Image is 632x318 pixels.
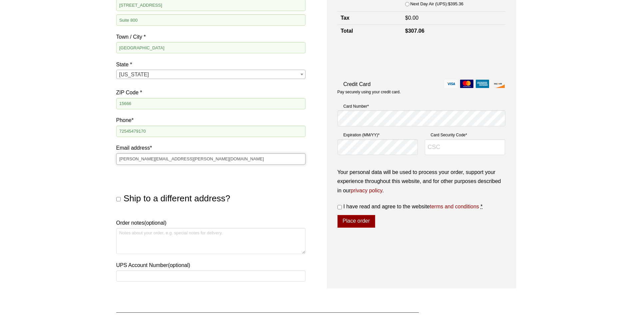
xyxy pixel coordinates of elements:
[405,15,408,21] span: $
[337,89,505,95] p: Pay securely using your credit card.
[144,220,167,226] span: (optional)
[425,139,505,155] input: CSC
[116,197,121,201] input: Ship to a different address?
[116,116,306,125] label: Phone
[116,32,306,41] label: Town / City
[491,80,505,88] img: discover
[337,80,505,89] label: Credit Card
[425,132,505,138] label: Card Security Code
[410,0,463,8] label: Next Day Air (UPS):
[337,168,505,195] p: Your personal data will be used to process your order, support your experience throughout this we...
[351,188,382,193] a: privacy policy
[116,88,306,97] label: ZIP Code
[116,60,306,69] label: State
[337,25,402,38] th: Total
[337,205,342,209] input: I have read and agree to the websiteterms and conditions *
[476,80,489,88] img: amex
[405,15,418,21] bdi: 0.00
[116,14,306,26] input: Apartment, suite, unit, etc. (optional)
[117,70,305,79] span: Pennsylvania
[337,132,418,138] label: Expiration (MM/YY)
[116,218,306,227] label: Order notes
[448,1,450,6] span: $
[405,28,408,34] span: $
[337,100,505,161] fieldset: Payment Info
[337,215,375,228] button: Place order
[124,193,230,203] span: Ship to a different address?
[480,204,482,209] abbr: required
[405,28,424,34] bdi: 307.06
[337,45,439,71] iframe: reCAPTCHA
[460,80,473,88] img: mastercard
[337,103,505,110] label: Card Number
[448,1,463,6] bdi: 395.36
[430,204,479,209] a: terms and conditions
[343,204,479,209] span: I have read and agree to the website
[116,261,306,270] label: UPS Account Number
[116,143,306,152] label: Email address
[168,262,190,268] span: (optional)
[337,12,402,25] th: Tax
[116,70,306,79] span: State
[444,80,458,88] img: visa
